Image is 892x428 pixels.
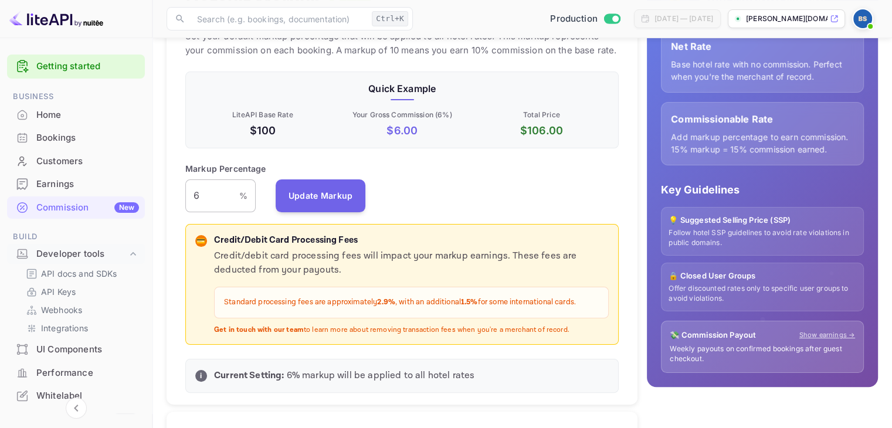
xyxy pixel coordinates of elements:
span: Business [7,90,145,103]
div: Earnings [7,173,145,196]
p: Net Rate [671,39,854,53]
p: Commissionable Rate [671,112,854,126]
button: Update Markup [276,179,366,212]
p: Credit/debit card processing fees will impact your markup earnings. These fees are deducted from ... [214,249,609,277]
p: Your Gross Commission ( 6 %) [335,110,470,120]
a: Home [7,104,145,125]
strong: 1.5% [461,297,478,307]
input: 0 [185,179,239,212]
p: [PERSON_NAME][DOMAIN_NAME]... [746,13,827,24]
a: Show earnings → [799,330,855,340]
p: 💡 Suggested Selling Price (SSP) [669,215,856,226]
img: Brian Savidge [853,9,872,28]
p: $100 [195,123,330,138]
p: Credit/Debit Card Processing Fees [214,234,609,247]
p: API docs and SDKs [41,267,117,280]
div: Ctrl+K [372,11,408,26]
a: UI Components [7,338,145,360]
p: Offer discounted rates only to specific user groups to avoid violations. [669,284,856,304]
span: Build [7,230,145,243]
p: Markup Percentage [185,162,266,175]
div: [DATE] — [DATE] [654,13,713,24]
a: Getting started [36,60,139,73]
div: Customers [7,150,145,173]
div: API docs and SDKs [21,265,140,282]
div: API Keys [21,283,140,300]
div: Home [7,104,145,127]
div: Earnings [36,178,139,191]
p: LiteAPI Base Rate [195,110,330,120]
p: to learn more about removing transaction fees when you're a merchant of record. [214,325,609,335]
p: Set your default markup percentage that will be applied to all hotel rates. This markup represent... [185,29,619,57]
p: 6 % markup will be applied to all hotel rates [214,369,609,383]
p: Follow hotel SSP guidelines to avoid rate violations in public domains. [669,228,856,248]
div: Developer tools [7,244,145,264]
button: Collapse navigation [66,398,87,419]
div: Whitelabel [36,389,139,403]
div: Customers [36,155,139,168]
strong: Current Setting: [214,369,284,382]
p: Weekly payouts on confirmed bookings after guest checkout. [670,344,855,364]
a: Bookings [7,127,145,148]
p: % [239,189,247,202]
p: $ 6.00 [335,123,470,138]
span: Production [550,12,598,26]
div: Developer tools [36,247,127,261]
div: UI Components [7,338,145,361]
p: Base hotel rate with no commission. Perfect when you're the merchant of record. [671,58,854,83]
p: Webhooks [41,304,82,316]
a: Customers [7,150,145,172]
a: API Keys [26,286,135,298]
a: API docs and SDKs [26,267,135,280]
a: Performance [7,362,145,383]
p: Add markup percentage to earn commission. 15% markup = 15% commission earned. [671,131,854,155]
strong: 2.9% [377,297,395,307]
a: CommissionNew [7,196,145,218]
input: Search (e.g. bookings, documentation) [190,7,367,30]
div: Performance [36,366,139,380]
div: Performance [7,362,145,385]
p: Total Price [474,110,609,120]
div: Switch to Sandbox mode [545,12,625,26]
div: Bookings [7,127,145,150]
p: Quick Example [195,81,609,96]
a: Webhooks [26,304,135,316]
img: LiteAPI logo [9,9,103,28]
div: Home [36,108,139,122]
div: UI Components [36,343,139,356]
strong: Get in touch with our team [214,325,304,334]
a: Whitelabel [7,385,145,406]
div: Commission [36,201,139,215]
p: 🔒 Closed User Groups [669,270,856,282]
div: CommissionNew [7,196,145,219]
div: Bookings [36,131,139,145]
p: Key Guidelines [661,182,864,198]
div: Whitelabel [7,385,145,407]
p: Standard processing fees are approximately , with an additional for some international cards. [224,297,599,308]
p: $ 106.00 [474,123,609,138]
a: Earnings [7,173,145,195]
p: API Keys [41,286,76,298]
div: Webhooks [21,301,140,318]
div: New [114,202,139,213]
div: Getting started [7,55,145,79]
p: 💸 Commission Payout [670,330,756,341]
p: Integrations [41,322,88,334]
div: Integrations [21,320,140,337]
p: 💳 [196,236,205,246]
a: Integrations [26,322,135,334]
p: i [200,371,202,381]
